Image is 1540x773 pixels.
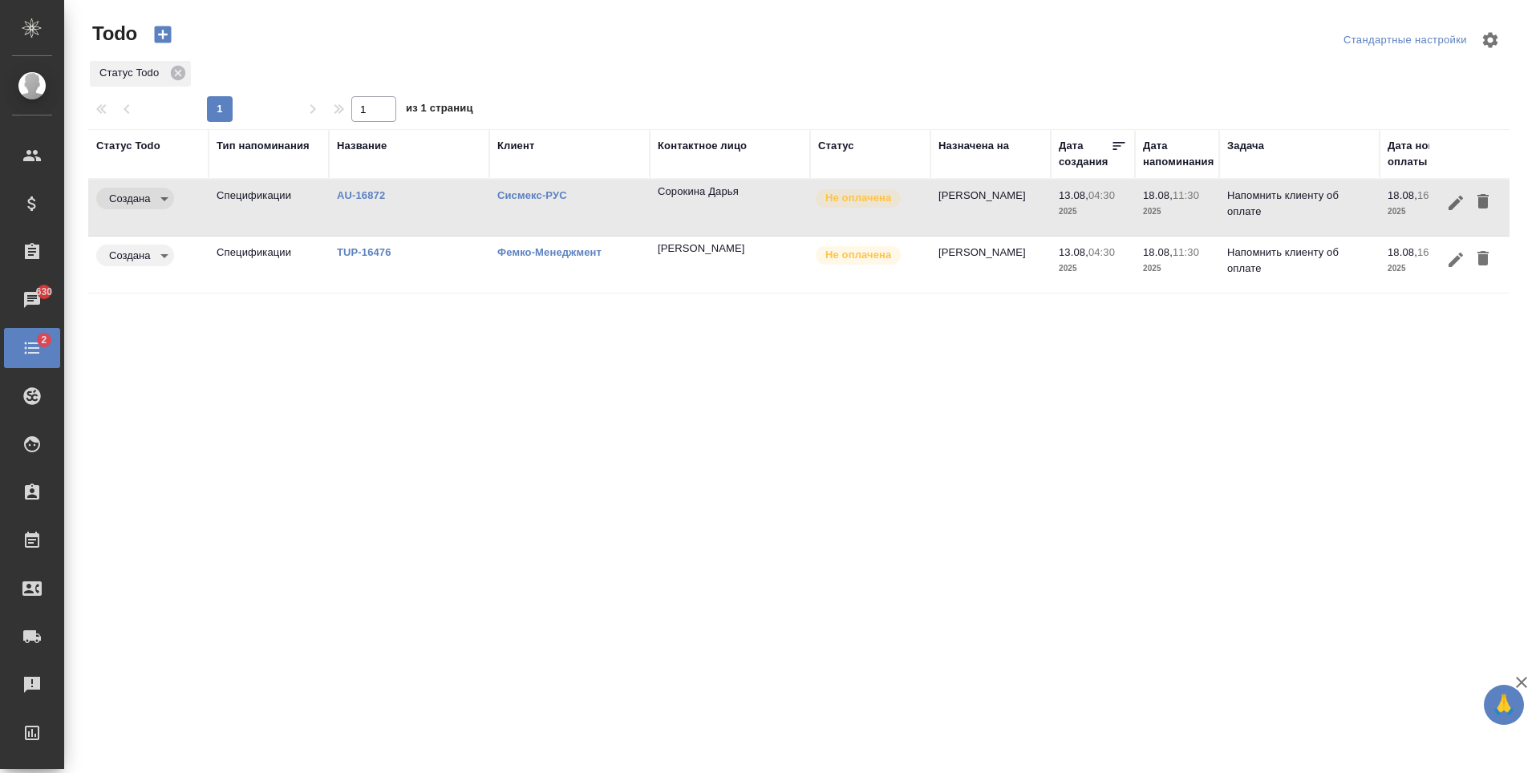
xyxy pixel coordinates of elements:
td: [PERSON_NAME] [930,180,1051,236]
div: Дата новой оплаты [1388,138,1456,170]
div: Создана [96,188,174,209]
div: Сорокина Дарья [658,184,802,200]
p: [PERSON_NAME] [658,241,745,257]
a: AU-16872 [337,189,385,201]
div: Дата создания [1059,138,1111,170]
p: 04:30 [1088,189,1115,201]
div: Создана [96,245,174,266]
p: 13.08, [1059,246,1088,258]
p: 2025 [1059,204,1127,220]
div: Тип напоминания [217,138,310,154]
div: Название [337,138,387,154]
p: 11:30 [1173,189,1199,201]
p: 2025 [1388,261,1456,277]
div: Статус Todo [96,138,160,154]
button: Удалить [1469,245,1497,274]
a: Сисмекс-РУС [497,189,567,201]
div: Контактное лицо [658,138,747,154]
span: из 1 страниц [406,99,473,122]
p: Не оплачена [825,247,891,263]
a: Фемко-Менеджмент [497,246,602,258]
p: 16:47 [1417,246,1444,258]
div: Задача [1227,138,1264,154]
a: TUP-16476 [337,246,391,258]
p: 2025 [1059,261,1127,277]
span: 🙏 [1490,688,1518,722]
td: [PERSON_NAME] [930,237,1051,293]
p: Напомнить клиенту об оплате [1227,188,1372,220]
div: Статус Todo [90,61,191,87]
div: Иванов Даниил [658,241,802,257]
p: 18.08, [1388,246,1417,258]
p: 18.08, [1143,189,1173,201]
p: Напомнить клиенту об оплате [1227,245,1372,277]
div: Назначена на [938,138,1009,154]
p: 2025 [1143,204,1211,220]
span: 630 [26,284,63,300]
div: Click to copy [658,241,745,257]
button: Создана [104,192,155,205]
div: Статус [818,138,854,154]
p: 18.08, [1143,246,1173,258]
button: Создана [104,249,155,262]
div: Click to copy [658,184,739,200]
p: Статус Todo [99,65,164,81]
div: split button [1339,28,1471,53]
p: 16:55 [1417,189,1444,201]
button: Добавить ToDo [144,21,182,48]
button: Редактировать [1442,245,1469,274]
p: 11:30 [1173,246,1199,258]
a: 630 [4,280,60,320]
td: Спецификации [209,180,329,236]
p: Сорокина Дарья [658,184,739,200]
span: Todo [88,21,137,47]
button: Редактировать [1442,188,1469,217]
div: Клиент [497,138,534,154]
p: 13.08, [1059,189,1088,201]
td: Спецификации [209,237,329,293]
p: 04:30 [1088,246,1115,258]
p: 2025 [1388,204,1456,220]
div: Дата напоминания [1143,138,1214,170]
p: 2025 [1143,261,1211,277]
span: 2 [31,332,56,348]
a: 2 [4,328,60,368]
span: Настроить таблицу [1471,21,1510,59]
p: Не оплачена [825,190,891,206]
button: 🙏 [1484,685,1524,725]
button: Удалить [1469,188,1497,217]
p: 18.08, [1388,189,1417,201]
